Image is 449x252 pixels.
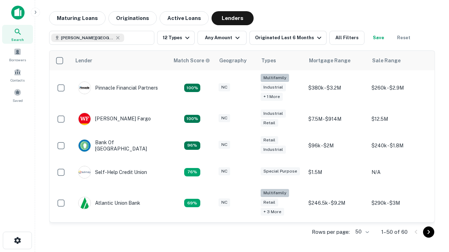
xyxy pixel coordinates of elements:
button: Originated Last 6 Months [249,31,327,45]
div: NC [219,198,230,206]
button: All Filters [329,31,364,45]
td: $1.5M [305,159,368,185]
p: Rows per page: [312,228,350,236]
td: $96k - $2M [305,132,368,159]
div: Atlantic Union Bank [78,197,140,209]
div: NC [219,167,230,175]
a: Borrowers [2,45,33,64]
div: Mortgage Range [309,56,350,65]
div: Retail [261,119,278,127]
button: Active Loans [160,11,209,25]
div: NC [219,141,230,149]
div: 50 [353,227,370,237]
div: Multifamily [261,189,289,197]
div: Special Purpose [261,167,300,175]
h6: Match Score [174,57,209,64]
div: Geography [219,56,247,65]
span: Search [11,37,24,42]
iframe: Chat Widget [414,174,449,207]
img: picture [79,82,91,94]
div: NC [219,114,230,122]
button: Save your search to get updates of matches that match your search criteria. [367,31,390,45]
button: Any Amount [197,31,247,45]
img: picture [79,113,91,125]
img: picture [79,197,91,209]
span: Contacts [11,77,25,83]
div: Matching Properties: 26, hasApolloMatch: undefined [184,84,200,92]
td: $240k - $1.8M [368,132,431,159]
img: capitalize-icon.png [11,6,25,20]
a: Search [2,25,33,44]
div: Multifamily [261,74,289,82]
button: Lenders [212,11,254,25]
div: Bank Of [GEOGRAPHIC_DATA] [78,139,162,152]
th: Lender [71,51,169,70]
th: Geography [215,51,257,70]
div: Capitalize uses an advanced AI algorithm to match your search with the best lender. The match sco... [174,57,210,64]
span: Borrowers [9,57,26,63]
p: 1–50 of 60 [381,228,408,236]
th: Capitalize uses an advanced AI algorithm to match your search with the best lender. The match sco... [169,51,215,70]
span: Saved [13,98,23,103]
td: N/A [368,159,431,185]
div: Industrial [261,146,286,154]
div: Sale Range [372,56,401,65]
div: Retail [261,198,278,206]
th: Sale Range [368,51,431,70]
td: $12.5M [368,106,431,132]
img: picture [79,140,91,152]
th: Mortgage Range [305,51,368,70]
div: Industrial [261,83,286,91]
td: $380k - $3.2M [305,70,368,106]
div: Industrial [261,110,286,118]
div: Matching Properties: 15, hasApolloMatch: undefined [184,115,200,123]
a: Contacts [2,65,33,84]
button: 12 Types [157,31,195,45]
div: Types [261,56,276,65]
span: [PERSON_NAME][GEOGRAPHIC_DATA], [GEOGRAPHIC_DATA] [61,35,114,41]
td: $260k - $2.9M [368,70,431,106]
div: Lender [75,56,92,65]
div: Matching Properties: 11, hasApolloMatch: undefined [184,168,200,176]
div: Matching Properties: 10, hasApolloMatch: undefined [184,199,200,207]
a: Saved [2,86,33,105]
button: Reset [393,31,415,45]
div: Originated Last 6 Months [255,34,323,42]
td: $290k - $3M [368,185,431,221]
div: Self-help Credit Union [78,166,147,178]
button: Maturing Loans [49,11,106,25]
td: $246.5k - $9.2M [305,185,368,221]
div: + 1 more [261,93,283,101]
div: [PERSON_NAME] Fargo [78,113,151,125]
button: Go to next page [423,226,434,238]
th: Types [257,51,305,70]
div: Retail [261,136,278,144]
div: Matching Properties: 14, hasApolloMatch: undefined [184,141,200,150]
div: Pinnacle Financial Partners [78,82,158,94]
div: + 3 more [261,208,284,216]
button: Originations [108,11,157,25]
td: $7.5M - $914M [305,106,368,132]
div: NC [219,83,230,91]
img: picture [79,166,91,178]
